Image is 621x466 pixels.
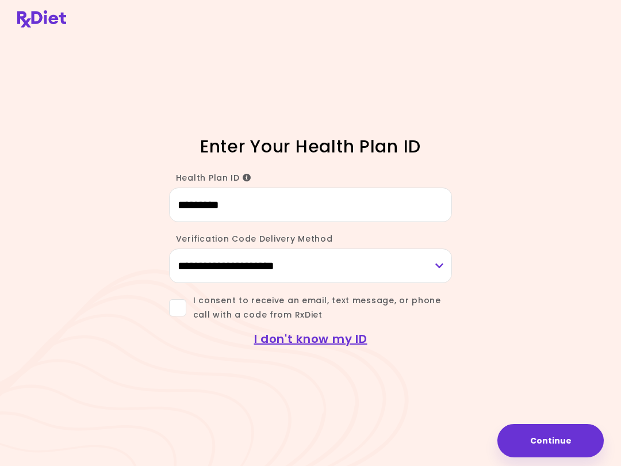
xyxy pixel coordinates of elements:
[186,293,453,322] span: I consent to receive an email, text message, or phone call with a code from RxDiet
[176,172,251,184] span: Health Plan ID
[17,10,66,28] img: RxDiet
[140,135,482,158] h1: Enter Your Health Plan ID
[497,424,604,457] button: Continue
[169,233,333,245] label: Verification Code Delivery Method
[243,174,251,182] i: Info
[254,331,367,347] a: I don't know my ID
